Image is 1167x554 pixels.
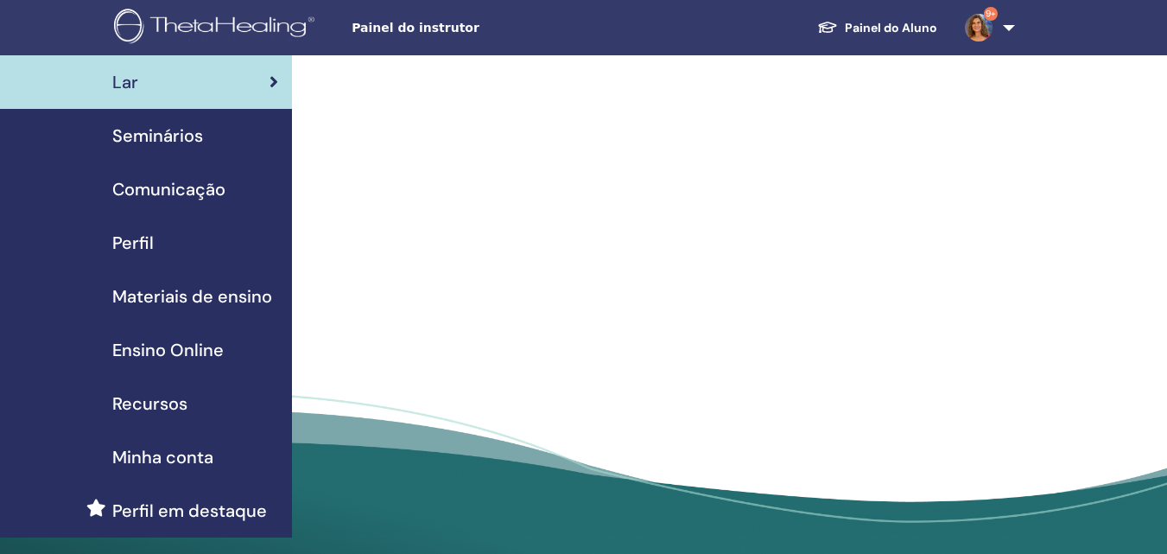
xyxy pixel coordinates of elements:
[352,19,611,37] span: Painel do instrutor
[112,230,154,256] span: Perfil
[112,391,187,417] span: Recursos
[803,12,951,44] a: Painel do Aluno
[965,14,993,41] img: default.jpg
[817,20,838,35] img: graduation-cap-white.svg
[112,69,138,95] span: Lar
[984,7,998,21] span: 9+
[112,337,224,363] span: Ensino Online
[112,498,267,524] span: Perfil em destaque
[112,444,213,470] span: Minha conta
[112,283,272,309] span: Materiais de ensino
[112,176,225,202] span: Comunicação
[114,9,320,48] img: logo.png
[112,123,203,149] span: Seminários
